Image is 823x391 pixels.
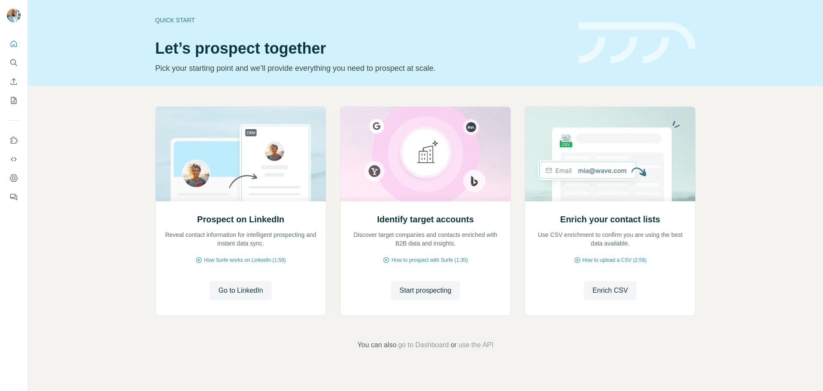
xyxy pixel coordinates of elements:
[7,93,21,108] button: My lists
[560,213,660,225] h2: Enrich your contact lists
[399,285,451,296] span: Start prospecting
[7,36,21,52] button: Quick start
[451,340,457,350] span: or
[155,16,568,24] div: Quick start
[210,281,271,300] button: Go to LinkedIn
[458,340,493,350] button: use the API
[204,256,286,264] span: How Surfe works on LinkedIn (1:58)
[584,281,637,300] button: Enrich CSV
[7,133,21,148] button: Use Surfe on LinkedIn
[525,107,696,201] img: Enrich your contact lists
[7,9,21,22] img: Avatar
[155,107,326,201] img: Prospect on LinkedIn
[579,22,696,64] img: banner
[377,213,474,225] h2: Identify target accounts
[218,285,263,296] span: Go to LinkedIn
[7,170,21,186] button: Dashboard
[583,256,646,264] span: How to upload a CSV (2:59)
[7,189,21,205] button: Feedback
[391,281,460,300] button: Start prospecting
[164,230,317,248] p: Reveal contact information for intelligent prospecting and instant data sync.
[534,230,687,248] p: Use CSV enrichment to confirm you are using the best data available.
[7,152,21,167] button: Use Surfe API
[357,340,396,350] span: You can also
[7,74,21,89] button: Enrich CSV
[7,55,21,70] button: Search
[349,230,502,248] p: Discover target companies and contacts enriched with B2B data and insights.
[340,107,511,201] img: Identify target accounts
[592,285,628,296] span: Enrich CSV
[391,256,468,264] span: How to prospect with Surfe (1:30)
[155,40,568,57] h1: Let’s prospect together
[197,213,284,225] h2: Prospect on LinkedIn
[155,62,568,74] p: Pick your starting point and we’ll provide everything you need to prospect at scale.
[398,340,449,350] button: go to Dashboard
